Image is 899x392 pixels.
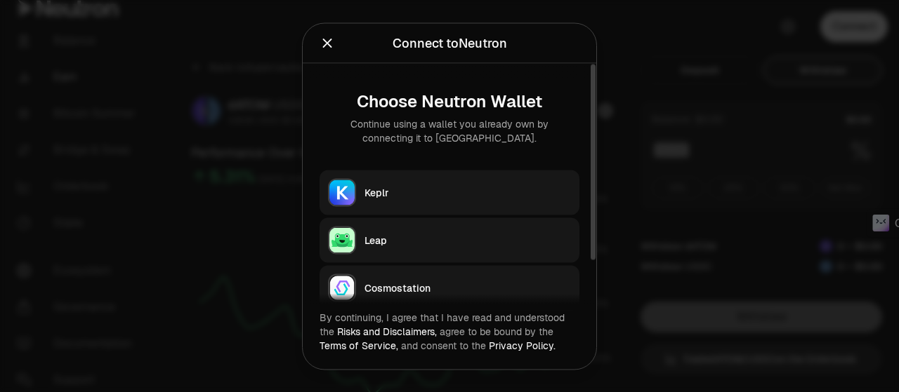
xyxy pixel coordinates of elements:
a: Terms of Service, [320,339,398,351]
div: Leap [365,233,571,247]
img: Keplr [329,180,355,205]
button: Close [320,33,335,53]
button: KeplrKeplr [320,170,579,215]
a: Privacy Policy. [489,339,556,351]
button: CosmostationCosmostation [320,265,579,310]
div: Choose Neutron Wallet [331,91,568,111]
div: Continue using a wallet you already own by connecting it to [GEOGRAPHIC_DATA]. [331,116,568,144]
div: Keplr [365,185,571,199]
div: Cosmostation [365,281,571,295]
button: LeapLeap [320,217,579,262]
div: By continuing, I agree that I have read and understood the agree to be bound by the and consent t... [320,310,579,352]
img: Leap [329,227,355,252]
a: Risks and Disclaimers, [337,325,437,337]
div: Connect to Neutron [393,33,507,53]
img: Cosmostation [329,275,355,300]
